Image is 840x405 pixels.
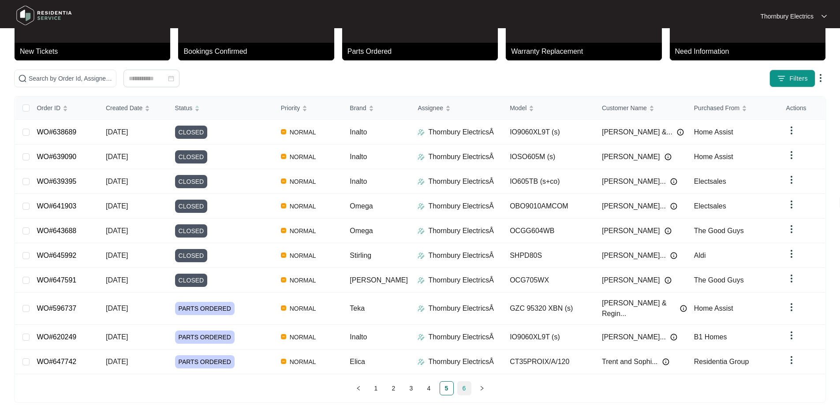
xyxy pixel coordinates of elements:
[779,97,825,120] th: Actions
[347,46,498,57] p: Parts Ordered
[680,305,687,312] img: Info icon
[786,302,797,312] img: dropdown arrow
[440,382,453,395] a: 5
[428,357,494,367] p: Thornbury ElectricsÂ
[281,334,286,339] img: Vercel Logo
[602,275,660,286] span: [PERSON_NAME]
[106,333,128,341] span: [DATE]
[503,293,595,325] td: GZC 95320 XBN (s)
[20,46,170,57] p: New Tickets
[37,252,76,259] a: WO#645992
[602,127,672,137] span: [PERSON_NAME] &...
[286,332,320,342] span: NORMAL
[286,176,320,187] span: NORMAL
[175,302,235,315] span: PARTS ORDERED
[786,199,797,210] img: dropdown arrow
[106,202,128,210] span: [DATE]
[786,224,797,234] img: dropdown arrow
[821,14,827,19] img: dropdown arrow
[37,333,76,341] a: WO#620249
[350,103,366,113] span: Brand
[665,277,672,284] img: Info icon
[475,381,489,395] button: right
[503,219,595,243] td: OCGG604WB
[281,253,286,258] img: Vercel Logo
[694,202,726,210] span: Electsales
[37,305,76,312] a: WO#596737
[418,252,425,259] img: Assigner Icon
[665,227,672,234] img: Info icon
[694,252,706,259] span: Aldi
[418,334,425,341] img: Assigner Icon
[602,201,666,212] span: [PERSON_NAME]...
[670,178,677,185] img: Info icon
[428,275,494,286] p: Thornbury ElectricsÂ
[369,381,383,395] li: 1
[602,332,666,342] span: [PERSON_NAME]...
[428,303,494,314] p: Thornbury ElectricsÂ
[281,359,286,364] img: Vercel Logo
[350,178,367,185] span: Inalto
[786,125,797,136] img: dropdown arrow
[286,127,320,137] span: NORMAL
[286,357,320,367] span: NORMAL
[687,97,779,120] th: Purchased From
[387,381,401,395] li: 2
[503,120,595,145] td: IO9060XL9T (s)
[281,277,286,282] img: Vercel Logo
[418,203,425,210] img: Assigner Icon
[29,74,112,83] input: Search by Order Id, Assignee Name, Customer Name, Brand and Model
[281,203,286,208] img: Vercel Logo
[106,103,142,113] span: Created Date
[404,381,418,395] li: 3
[350,333,367,341] span: Inalto
[106,305,128,312] span: [DATE]
[106,178,128,185] span: [DATE]
[457,381,471,395] li: 6
[286,303,320,314] span: NORMAL
[602,357,658,367] span: Trent and Sophi...
[786,175,797,185] img: dropdown arrow
[281,178,286,184] img: Vercel Logo
[106,358,128,365] span: [DATE]
[418,358,425,365] img: Assigner Icon
[694,153,733,160] span: Home Assist
[511,46,661,57] p: Warranty Replacement
[670,203,677,210] img: Info icon
[175,175,208,188] span: CLOSED
[665,153,672,160] img: Info icon
[428,152,494,162] p: Thornbury ElectricsÂ
[479,386,485,391] span: right
[175,103,193,113] span: Status
[786,150,797,160] img: dropdown arrow
[411,97,503,120] th: Assignee
[428,226,494,236] p: Thornbury ElectricsÂ
[418,153,425,160] img: Assigner Icon
[350,227,373,234] span: Omega
[274,97,343,120] th: Priority
[37,103,60,113] span: Order ID
[286,201,320,212] span: NORMAL
[286,152,320,162] span: NORMAL
[418,277,425,284] img: Assigner Icon
[356,386,361,391] span: left
[175,274,208,287] span: CLOSED
[106,153,128,160] span: [DATE]
[602,176,666,187] span: [PERSON_NAME]...
[281,228,286,233] img: Vercel Logo
[595,97,687,120] th: Customer Name
[286,226,320,236] span: NORMAL
[694,103,739,113] span: Purchased From
[815,73,826,83] img: dropdown arrow
[786,330,797,341] img: dropdown arrow
[769,70,815,87] button: filter iconFilters
[37,128,76,136] a: WO#638689
[694,227,744,234] span: The Good Guys
[694,333,727,341] span: B1 Homes
[602,250,666,261] span: [PERSON_NAME]...
[694,178,726,185] span: Electsales
[675,46,825,57] p: Need Information
[106,252,128,259] span: [DATE]
[175,355,235,368] span: PARTS ORDERED
[37,276,76,284] a: WO#647591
